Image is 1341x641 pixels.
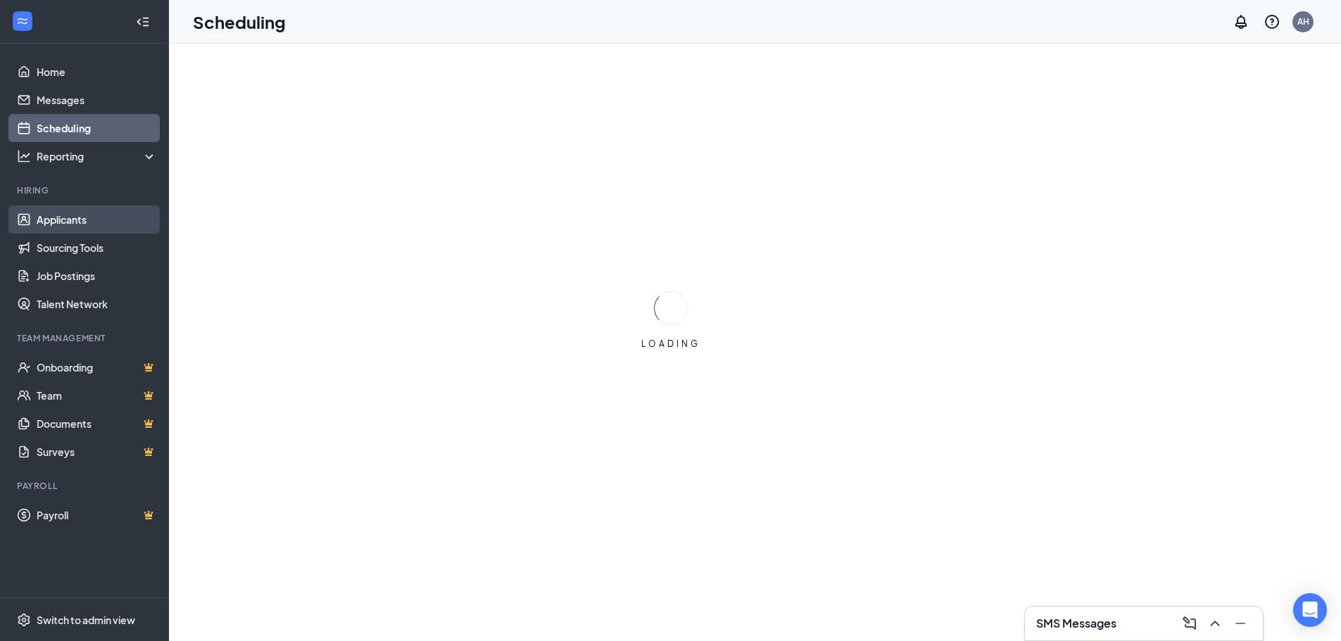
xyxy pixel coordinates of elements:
svg: Analysis [17,149,31,163]
a: PayrollCrown [37,501,157,529]
svg: Minimize [1232,615,1249,632]
div: Switch to admin view [37,613,135,627]
button: ComposeMessage [1178,612,1201,635]
button: ChevronUp [1204,612,1226,635]
svg: WorkstreamLogo [15,14,30,28]
h1: Scheduling [193,10,286,34]
h3: SMS Messages [1036,616,1116,631]
svg: Notifications [1233,13,1249,30]
svg: Settings [17,613,31,627]
a: Sourcing Tools [37,234,157,262]
div: Team Management [17,332,154,344]
svg: QuestionInfo [1264,13,1280,30]
a: Messages [37,86,157,114]
a: Scheduling [37,114,157,142]
a: Talent Network [37,290,157,318]
a: Home [37,58,157,86]
a: DocumentsCrown [37,410,157,438]
div: LOADING [636,338,706,350]
div: Payroll [17,480,154,492]
svg: ComposeMessage [1181,615,1198,632]
a: TeamCrown [37,381,157,410]
div: Reporting [37,149,158,163]
svg: ChevronUp [1207,615,1223,632]
div: Open Intercom Messenger [1293,593,1327,627]
div: Hiring [17,184,154,196]
a: SurveysCrown [37,438,157,466]
svg: Collapse [136,15,150,29]
a: Applicants [37,205,157,234]
div: AH [1297,15,1309,27]
a: OnboardingCrown [37,353,157,381]
a: Job Postings [37,262,157,290]
button: Minimize [1229,612,1252,635]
